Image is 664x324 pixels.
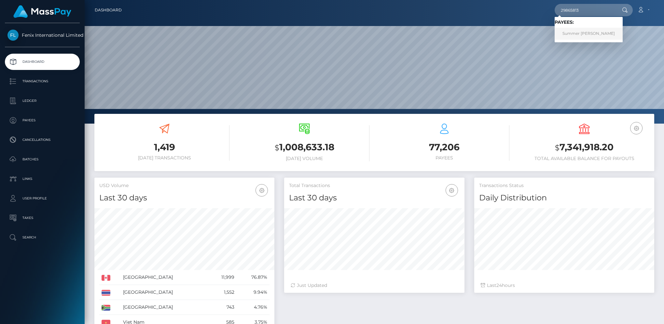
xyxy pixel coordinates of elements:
p: Ledger [7,96,77,106]
h5: Transactions Status [479,182,649,189]
a: Dashboard [5,54,80,70]
h4: Last 30 days [289,192,459,204]
h6: [DATE] Transactions [99,155,229,161]
h6: [DATE] Volume [239,156,369,161]
p: Payees [7,115,77,125]
p: Search [7,233,77,242]
p: Cancellations [7,135,77,145]
h3: 7,341,918.20 [519,141,649,154]
h3: 1,008,633.18 [239,141,369,154]
a: User Profile [5,190,80,207]
td: 4.76% [237,300,270,315]
input: Search... [555,4,616,16]
td: 11,999 [208,270,237,285]
h4: Daily Distribution [479,192,649,204]
a: Dashboard [95,3,122,17]
h5: Total Transactions [289,182,459,189]
div: Last hours [481,282,648,289]
h3: 1,419 [99,141,229,154]
h6: Payees [379,155,509,161]
p: Transactions [7,76,77,86]
small: $ [555,143,560,152]
a: Payees [5,112,80,128]
img: CA.png [102,275,110,281]
p: Taxes [7,213,77,223]
h4: Last 30 days [99,192,270,204]
p: Links [7,174,77,184]
td: 9.94% [237,285,270,300]
a: Links [5,171,80,187]
td: 1,552 [208,285,237,300]
img: MassPay Logo [13,5,71,18]
span: Fenix International Limited [5,32,80,38]
img: ZA.png [102,305,110,311]
a: Search [5,229,80,246]
span: 24 [496,282,502,288]
img: TH.png [102,290,110,296]
a: Cancellations [5,132,80,148]
div: Just Updated [291,282,458,289]
small: $ [275,143,279,152]
h5: USD Volume [99,182,270,189]
td: [GEOGRAPHIC_DATA] [121,300,208,315]
a: Ledger [5,93,80,109]
td: [GEOGRAPHIC_DATA] [121,270,208,285]
img: Fenix International Limited [7,30,19,41]
h6: Payees: [555,20,623,25]
td: [GEOGRAPHIC_DATA] [121,285,208,300]
a: Taxes [5,210,80,226]
p: Dashboard [7,57,77,67]
td: 76.87% [237,270,270,285]
h6: Total Available Balance for Payouts [519,156,649,161]
p: Batches [7,155,77,164]
a: Batches [5,151,80,168]
td: 743 [208,300,237,315]
p: User Profile [7,194,77,203]
a: Summer [PERSON_NAME] [555,28,623,40]
a: Transactions [5,73,80,89]
h3: 77,206 [379,141,509,154]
